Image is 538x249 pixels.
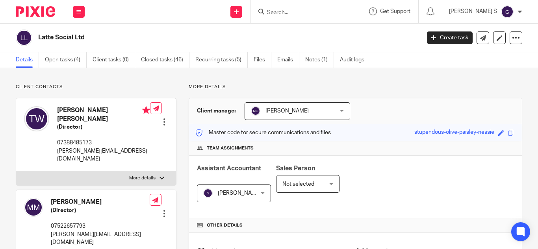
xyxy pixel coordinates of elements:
img: svg%3E [24,106,49,131]
img: svg%3E [16,30,32,46]
a: Open tasks (4) [45,52,87,68]
h3: Client manager [197,107,237,115]
h4: [PERSON_NAME] [51,198,150,206]
a: Notes (1) [305,52,334,68]
a: Recurring tasks (5) [195,52,248,68]
span: Sales Person [276,165,315,172]
p: 07388485173 [57,139,150,147]
a: Files [254,52,271,68]
a: Details [16,52,39,68]
img: svg%3E [203,188,213,198]
a: Create task [427,31,473,44]
img: svg%3E [24,198,43,217]
span: Assistant Accountant [197,165,261,172]
a: Audit logs [340,52,370,68]
span: Get Support [380,9,410,14]
img: svg%3E [251,106,260,116]
p: Master code for secure communications and files [195,129,331,136]
p: [PERSON_NAME] S [449,7,497,15]
p: 07522657793 [51,222,150,230]
input: Search [266,9,337,17]
p: [PERSON_NAME][EMAIL_ADDRESS][DOMAIN_NAME] [57,147,150,163]
span: Other details [207,222,243,229]
a: Emails [277,52,299,68]
p: Client contacts [16,84,176,90]
p: More details [189,84,522,90]
span: [PERSON_NAME] [265,108,309,114]
img: Pixie [16,6,55,17]
div: stupendous-olive-paisley-nessie [414,128,494,137]
span: Team assignments [207,145,254,151]
span: [PERSON_NAME] K V [218,190,271,196]
p: More details [129,175,156,181]
p: [PERSON_NAME][EMAIL_ADDRESS][DOMAIN_NAME] [51,231,150,247]
a: Client tasks (0) [93,52,135,68]
img: svg%3E [501,6,514,18]
h2: Latte Social Ltd [38,33,340,42]
i: Primary [142,106,150,114]
h5: (Director) [57,123,150,131]
span: Not selected [282,181,314,187]
h5: (Director) [51,207,150,214]
h4: [PERSON_NAME] [PERSON_NAME] [57,106,150,123]
a: Closed tasks (46) [141,52,189,68]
